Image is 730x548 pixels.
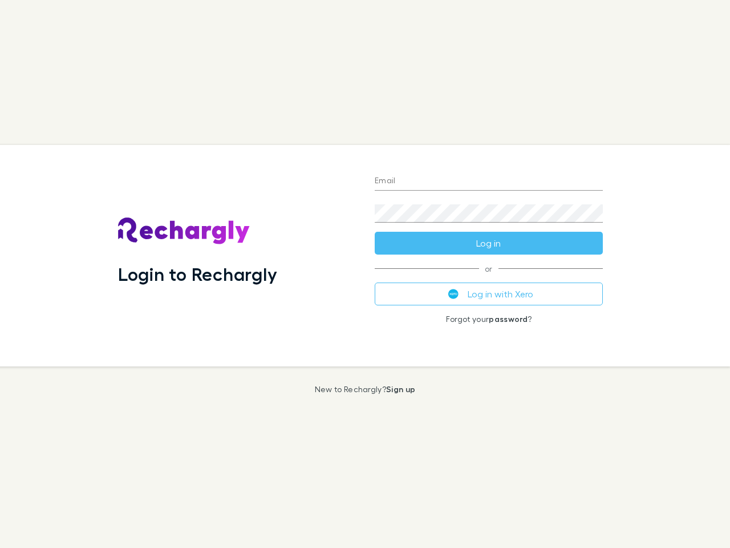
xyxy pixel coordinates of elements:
button: Log in with Xero [375,283,603,305]
p: New to Rechargly? [315,385,416,394]
h1: Login to Rechargly [118,263,277,285]
button: Log in [375,232,603,255]
p: Forgot your ? [375,315,603,324]
span: or [375,268,603,269]
img: Xero's logo [448,289,459,299]
a: password [489,314,528,324]
a: Sign up [386,384,415,394]
img: Rechargly's Logo [118,217,250,245]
